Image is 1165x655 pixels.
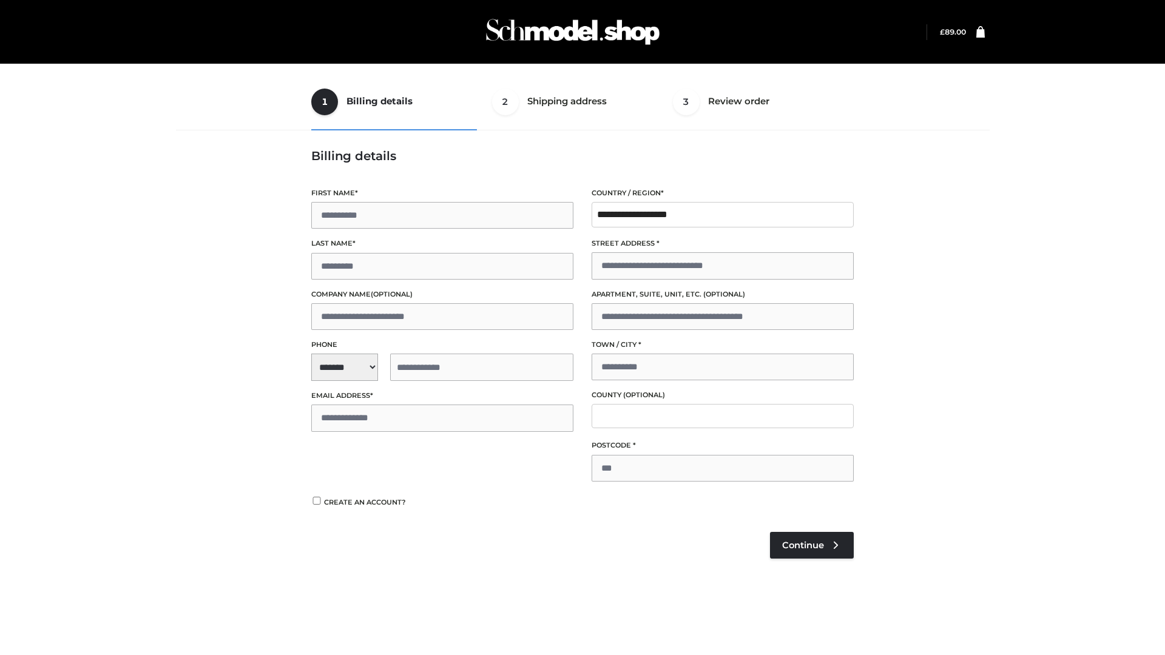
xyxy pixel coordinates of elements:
[324,498,406,506] span: Create an account?
[311,339,573,351] label: Phone
[592,389,854,401] label: County
[371,290,413,298] span: (optional)
[940,27,966,36] a: £89.00
[311,289,573,300] label: Company name
[703,290,745,298] span: (optional)
[623,391,665,399] span: (optional)
[592,238,854,249] label: Street address
[482,8,664,56] img: Schmodel Admin 964
[311,187,573,199] label: First name
[592,339,854,351] label: Town / City
[311,238,573,249] label: Last name
[782,540,824,551] span: Continue
[592,187,854,199] label: Country / Region
[592,289,854,300] label: Apartment, suite, unit, etc.
[940,27,945,36] span: £
[770,532,854,559] a: Continue
[311,149,854,163] h3: Billing details
[311,390,573,401] label: Email address
[940,27,966,36] bdi: 89.00
[592,440,854,451] label: Postcode
[311,497,322,505] input: Create an account?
